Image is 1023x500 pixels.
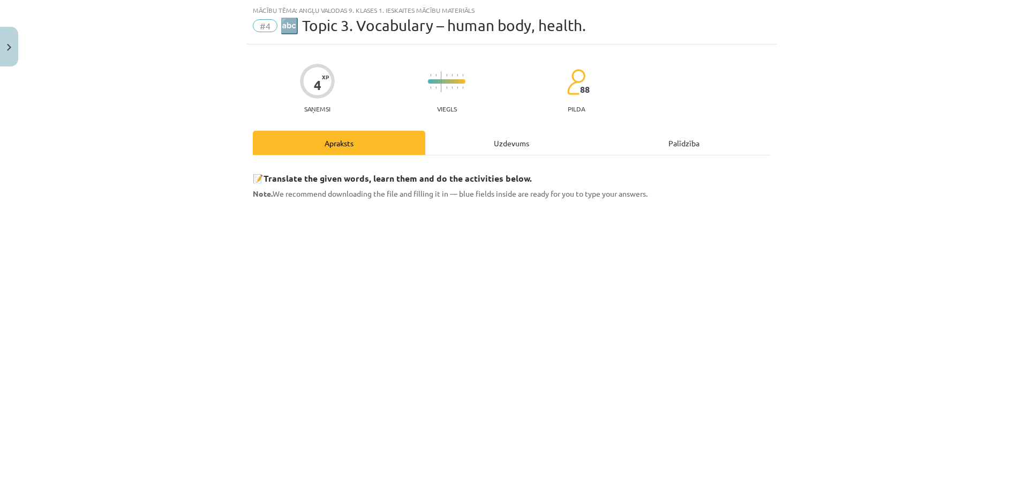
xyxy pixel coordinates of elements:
[322,74,329,80] span: XP
[264,173,532,184] strong: Translate the given words, learn them and do the activities below.
[462,74,463,77] img: icon-short-line-57e1e144782c952c97e751825c79c345078a6d821885a25fce030b3d8c18986b.svg
[457,86,458,89] img: icon-short-line-57e1e144782c952c97e751825c79c345078a6d821885a25fce030b3d8c18986b.svg
[435,86,437,89] img: icon-short-line-57e1e144782c952c97e751825c79c345078a6d821885a25fce030b3d8c18986b.svg
[598,131,770,155] div: Palīdzība
[253,131,425,155] div: Apraksts
[253,19,277,32] span: #4
[437,105,457,113] p: Viegls
[430,74,431,77] img: icon-short-line-57e1e144782c952c97e751825c79c345078a6d821885a25fce030b3d8c18986b.svg
[580,85,590,94] span: 88
[425,131,598,155] div: Uzdevums
[457,74,458,77] img: icon-short-line-57e1e144782c952c97e751825c79c345078a6d821885a25fce030b3d8c18986b.svg
[441,71,442,92] img: icon-long-line-d9ea69661e0d244f92f715978eff75569469978d946b2353a9bb055b3ed8787d.svg
[253,165,770,185] h3: 📝
[253,189,648,198] span: We recommend downloading the file and filling it in — blue fields inside are ready for you to typ...
[567,69,585,95] img: students-c634bb4e5e11cddfef0936a35e636f08e4e9abd3cc4e673bd6f9a4125e45ecb1.svg
[446,74,447,77] img: icon-short-line-57e1e144782c952c97e751825c79c345078a6d821885a25fce030b3d8c18986b.svg
[430,86,431,89] img: icon-short-line-57e1e144782c952c97e751825c79c345078a6d821885a25fce030b3d8c18986b.svg
[253,6,770,14] div: Mācību tēma: Angļu valodas 9. klases 1. ieskaites mācību materiāls
[446,86,447,89] img: icon-short-line-57e1e144782c952c97e751825c79c345078a6d821885a25fce030b3d8c18986b.svg
[435,74,437,77] img: icon-short-line-57e1e144782c952c97e751825c79c345078a6d821885a25fce030b3d8c18986b.svg
[314,78,321,93] div: 4
[253,189,273,198] strong: Note.
[462,86,463,89] img: icon-short-line-57e1e144782c952c97e751825c79c345078a6d821885a25fce030b3d8c18986b.svg
[452,86,453,89] img: icon-short-line-57e1e144782c952c97e751825c79c345078a6d821885a25fce030b3d8c18986b.svg
[280,17,586,34] span: 🔤 Topic 3. Vocabulary – human body, health.
[7,44,11,51] img: icon-close-lesson-0947bae3869378f0d4975bcd49f059093ad1ed9edebbc8119c70593378902aed.svg
[300,105,335,113] p: Saņemsi
[452,74,453,77] img: icon-short-line-57e1e144782c952c97e751825c79c345078a6d821885a25fce030b3d8c18986b.svg
[568,105,585,113] p: pilda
